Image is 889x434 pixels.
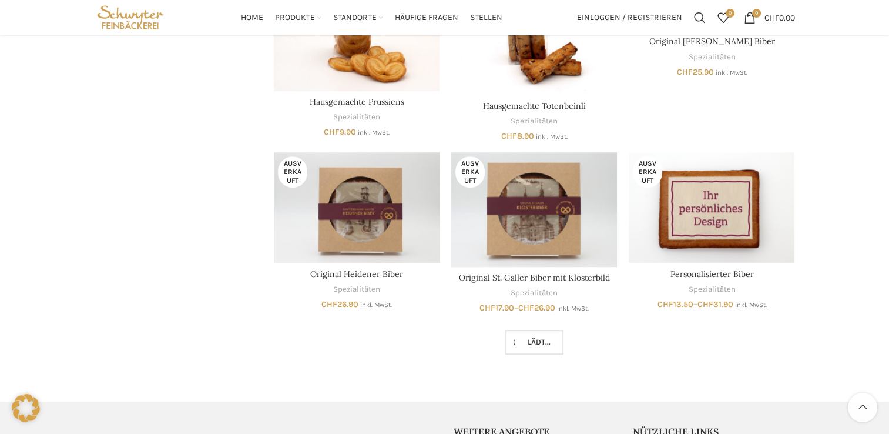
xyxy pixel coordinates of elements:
[557,305,589,312] small: inkl. MwSt.
[451,152,617,267] a: Original St. Galler Biber mit Klosterbild
[241,12,263,24] span: Home
[518,303,534,313] span: CHF
[241,6,263,29] a: Home
[511,116,558,127] a: Spezialitäten
[479,303,495,313] span: CHF
[321,299,337,309] span: CHF
[712,6,735,29] div: Meine Wunschliste
[333,12,377,24] span: Standorte
[278,156,307,188] span: Ausverkauft
[688,6,712,29] a: Suchen
[274,152,440,263] a: Original Heidener Biber
[395,6,458,29] a: Häufige Fragen
[511,288,558,299] a: Spezialitäten
[715,69,747,76] small: inkl. MwSt.
[688,284,735,295] a: Spezialitäten
[483,101,586,111] a: Hausgemachte Totenbeinli
[172,6,571,29] div: Main navigation
[395,12,458,24] span: Häufige Fragen
[518,338,551,347] span: Lädt...
[712,6,735,29] a: 0
[501,131,517,141] span: CHF
[95,12,167,22] a: Site logo
[275,12,315,24] span: Produkte
[764,12,779,22] span: CHF
[670,269,753,279] a: Personalisierter Biber
[479,303,514,313] bdi: 17.90
[633,156,662,188] span: Ausverkauft
[360,301,392,309] small: inkl. MwSt.
[501,131,534,141] bdi: 8.90
[629,299,794,311] span: –
[676,67,692,77] span: CHF
[676,67,713,77] bdi: 25.90
[518,303,555,313] bdi: 26.90
[697,299,733,309] bdi: 31.90
[657,299,693,309] bdi: 13.50
[649,36,774,46] a: Original [PERSON_NAME] Biber
[275,6,321,29] a: Produkte
[629,152,794,263] a: Personalisierter Biber
[310,96,404,107] a: Hausgemachte Prussiens
[333,284,380,295] a: Spezialitäten
[571,6,688,29] a: Einloggen / Registrieren
[324,127,356,137] bdi: 9.90
[333,112,380,123] a: Spezialitäten
[451,302,617,314] span: –
[688,52,735,63] a: Spezialitäten
[470,6,502,29] a: Stellen
[734,301,766,309] small: inkl. MwSt.
[324,127,340,137] span: CHF
[848,393,877,422] a: Scroll to top button
[455,156,485,188] span: Ausverkauft
[738,6,801,29] a: 0 CHF0.00
[470,12,502,24] span: Stellen
[358,129,390,136] small: inkl. MwSt.
[333,6,383,29] a: Standorte
[310,269,403,279] a: Original Heidener Biber
[321,299,358,309] bdi: 26.90
[697,299,713,309] span: CHF
[752,9,761,18] span: 0
[657,299,673,309] span: CHF
[577,14,682,22] span: Einloggen / Registrieren
[764,12,795,22] bdi: 0.00
[536,133,568,141] small: inkl. MwSt.
[459,272,610,283] a: Original St. Galler Biber mit Klosterbild
[726,9,734,18] span: 0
